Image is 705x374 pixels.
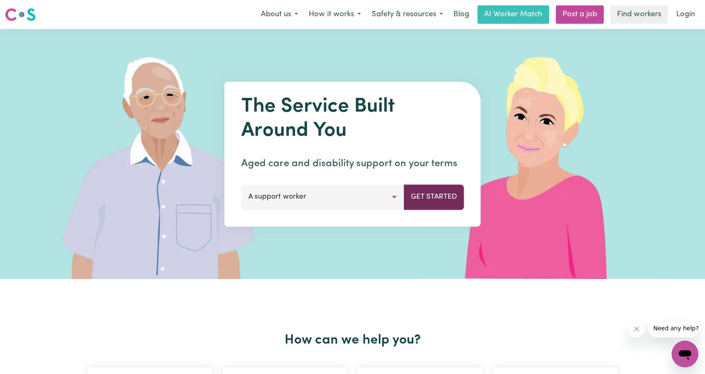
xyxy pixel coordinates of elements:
p: Aged care and disability support on your terms [241,156,464,171]
iframe: Button to launch messaging window [672,341,698,367]
a: Login [671,5,700,24]
button: A support worker [241,185,404,209]
button: Safety & resources [366,6,448,23]
h1: The Service Built Around You [241,95,464,143]
button: Get Started [404,185,464,209]
span: Need any help? [5,6,50,12]
iframe: Message from company [648,319,698,337]
a: AI Worker Match [477,5,549,24]
a: Post a job [556,5,604,24]
h2: How can we help you? [82,332,622,348]
a: Careseekers logo [5,5,36,24]
a: Find workers [610,5,668,24]
button: About us [255,6,303,23]
img: Careseekers logo [5,7,36,22]
button: How it works [303,6,366,23]
iframe: Close message [628,321,645,337]
a: Blog [448,5,474,24]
